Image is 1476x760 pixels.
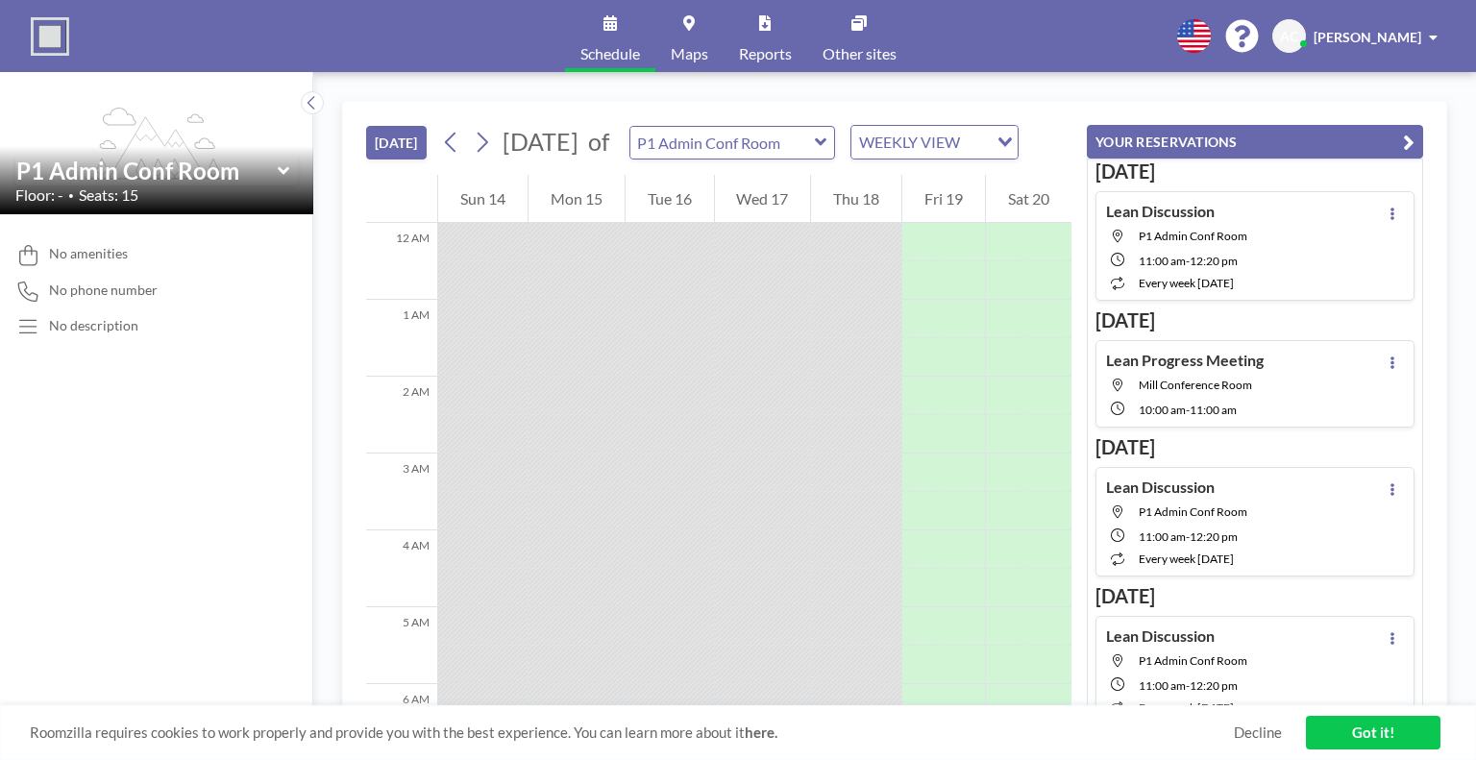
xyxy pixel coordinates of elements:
[1190,403,1237,417] span: 11:00 AM
[966,130,986,155] input: Search for option
[1095,159,1414,184] h3: [DATE]
[366,126,427,159] button: [DATE]
[671,46,708,61] span: Maps
[1139,678,1186,693] span: 11:00 AM
[626,175,714,223] div: Tue 16
[366,377,437,454] div: 2 AM
[1095,584,1414,608] h3: [DATE]
[1186,403,1190,417] span: -
[1314,29,1421,45] span: [PERSON_NAME]
[1234,723,1282,742] a: Decline
[16,157,278,184] input: P1 Admin Conf Room
[1139,276,1234,290] span: every week [DATE]
[49,282,158,299] span: No phone number
[503,127,578,156] span: [DATE]
[366,530,437,607] div: 4 AM
[1186,529,1190,544] span: -
[1190,529,1238,544] span: 12:20 PM
[1139,552,1234,566] span: every week [DATE]
[31,17,69,56] img: organization-logo
[1106,202,1215,221] h4: Lean Discussion
[811,175,901,223] div: Thu 18
[438,175,528,223] div: Sun 14
[1139,700,1234,715] span: every week [DATE]
[902,175,985,223] div: Fri 19
[1186,678,1190,693] span: -
[986,175,1071,223] div: Sat 20
[366,223,437,300] div: 12 AM
[1095,308,1414,332] h3: [DATE]
[823,46,897,61] span: Other sites
[715,175,811,223] div: Wed 17
[855,130,964,155] span: WEEKLY VIEW
[1106,626,1215,646] h4: Lean Discussion
[851,126,1018,159] div: Search for option
[745,723,777,741] a: here.
[1106,478,1215,497] h4: Lean Discussion
[1186,254,1190,268] span: -
[366,607,437,684] div: 5 AM
[1306,716,1440,749] a: Got it!
[15,185,63,205] span: Floor: -
[1139,254,1186,268] span: 11:00 AM
[1280,28,1298,45] span: AC
[68,189,74,202] span: •
[1106,351,1264,370] h4: Lean Progress Meeting
[366,454,437,530] div: 3 AM
[739,46,792,61] span: Reports
[366,300,437,377] div: 1 AM
[1139,529,1186,544] span: 11:00 AM
[1139,229,1247,243] span: P1 Admin Conf Room
[580,46,640,61] span: Schedule
[529,175,625,223] div: Mon 15
[1190,254,1238,268] span: 12:20 PM
[630,127,815,159] input: P1 Admin Conf Room
[1139,403,1186,417] span: 10:00 AM
[1190,678,1238,693] span: 12:20 PM
[49,245,128,262] span: No amenities
[30,723,1234,742] span: Roomzilla requires cookies to work properly and provide you with the best experience. You can lea...
[1139,653,1247,668] span: P1 Admin Conf Room
[1095,435,1414,459] h3: [DATE]
[79,185,138,205] span: Seats: 15
[1139,378,1252,392] span: Mill Conference Room
[1087,125,1423,159] button: YOUR RESERVATIONS
[1139,504,1247,519] span: P1 Admin Conf Room
[588,127,609,157] span: of
[49,317,138,334] div: No description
